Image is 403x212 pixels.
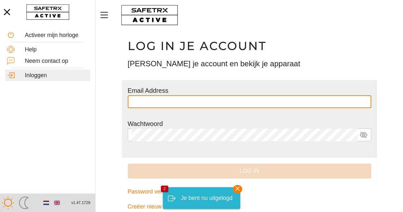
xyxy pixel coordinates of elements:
[128,202,184,212] span: Creëer nieuw account
[25,72,88,79] div: Inloggen
[25,32,88,39] div: Activeer mijn horloge
[25,46,88,53] div: Help
[128,120,163,127] label: Wachtwoord
[71,200,90,206] span: v1.47.1729
[7,46,15,53] img: Help.svg
[54,200,60,206] img: en.svg
[43,200,49,206] img: nl.svg
[7,57,15,65] img: ContactUs.svg
[128,39,371,53] h1: Log in je account
[133,166,366,176] span: Log in
[99,8,115,22] button: Menu
[52,197,62,208] button: English
[181,192,232,204] div: Je bent nu uitgelogd
[128,58,371,69] h3: [PERSON_NAME] je account en bekijk je apparaat
[68,198,94,208] button: v1.47.1729
[128,184,371,199] a: Password vergeten?
[128,164,371,179] button: Log in
[128,87,169,94] label: Email Address
[128,187,180,197] span: Password vergeten?
[18,196,30,209] img: ModeDark.svg
[161,186,168,192] div: 2
[25,58,88,65] div: Neem contact op
[41,197,52,208] button: Dutch
[2,196,14,209] img: ModeLight.svg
